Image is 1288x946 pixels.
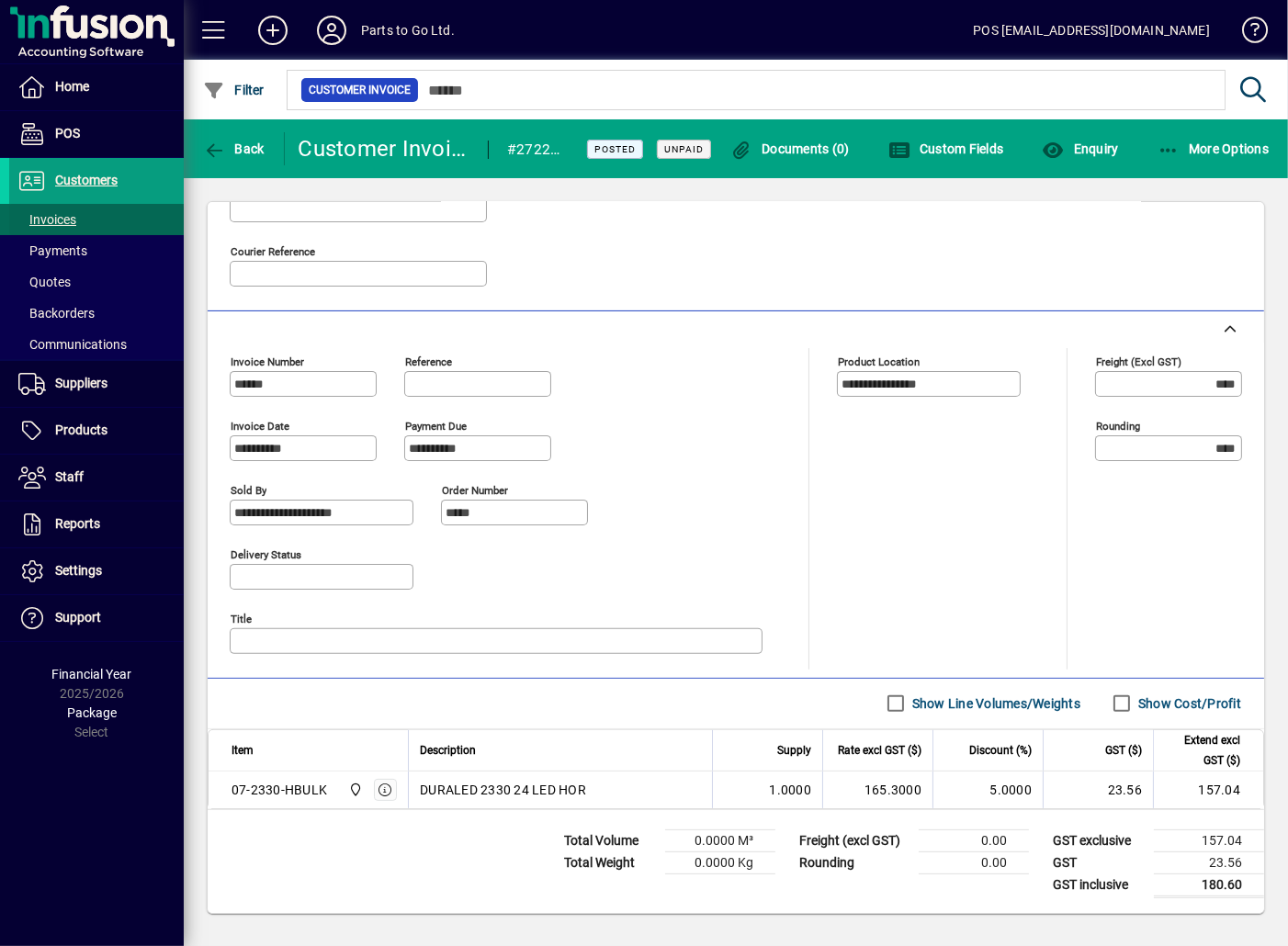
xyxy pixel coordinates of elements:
[1154,829,1264,851] td: 157.04
[55,469,84,484] span: Staff
[231,483,266,496] mat-label: Sold by
[790,851,919,873] td: Rounding
[9,298,184,329] a: Backorders
[198,132,269,165] button: Back
[55,126,80,141] span: POS
[9,595,184,641] a: Support
[1044,829,1154,851] td: GST exclusive
[555,851,665,873] td: Total Weight
[55,610,101,625] span: Support
[231,419,289,432] mat-label: Invoice date
[1153,771,1263,808] td: 157.04
[203,141,265,156] span: Back
[726,132,854,165] button: Documents (0)
[198,73,269,107] button: Filter
[1042,141,1118,156] span: Enquiry
[1154,851,1264,873] td: 23.56
[1105,740,1142,760] span: GST ($)
[442,483,508,496] mat-label: Order number
[9,501,184,547] a: Reports
[9,548,184,594] a: Settings
[405,419,467,432] mat-label: Payment due
[9,266,184,298] a: Quotes
[909,694,1080,713] label: Show Line Volumes/Weights
[184,132,285,165] app-page-header-button: Back
[231,244,315,257] mat-label: Courier Reference
[9,64,184,110] a: Home
[507,135,564,164] div: #272280
[932,771,1043,808] td: 5.0000
[1096,355,1181,367] mat-label: Freight (excl GST)
[9,408,184,454] a: Products
[1165,730,1240,771] span: Extend excl GST ($)
[919,851,1029,873] td: 0.00
[9,361,184,407] a: Suppliers
[9,455,184,501] a: Staff
[888,141,1004,156] span: Custom Fields
[52,667,132,681] span: Financial Year
[203,83,265,97] span: Filter
[973,16,1210,45] div: POS [EMAIL_ADDRESS][DOMAIN_NAME]
[55,79,89,94] span: Home
[9,204,184,235] a: Invoices
[231,547,301,560] mat-label: Delivery status
[790,829,919,851] td: Freight (excl GST)
[9,235,184,266] a: Payments
[884,132,1009,165] button: Custom Fields
[420,781,586,799] span: DURALED 2330 24 LED HOR
[299,134,469,163] div: Customer Invoice
[664,143,704,155] span: Unpaid
[55,173,118,187] span: Customers
[420,740,476,760] span: Description
[302,14,361,47] button: Profile
[838,355,920,367] mat-label: Product location
[405,355,452,367] mat-label: Reference
[18,243,87,258] span: Payments
[1037,132,1123,165] button: Enquiry
[770,781,812,799] span: 1.0000
[665,851,775,873] td: 0.0000 Kg
[1096,419,1140,432] mat-label: Rounding
[231,612,252,625] mat-label: Title
[1154,873,1264,896] td: 180.60
[1043,771,1153,808] td: 23.56
[594,143,636,155] span: Posted
[1228,4,1265,63] a: Knowledge Base
[1153,132,1274,165] button: More Options
[55,563,102,578] span: Settings
[18,306,95,321] span: Backorders
[969,740,1032,760] span: Discount (%)
[232,781,327,799] div: 07-2330-HBULK
[18,212,76,227] span: Invoices
[9,329,184,360] a: Communications
[18,337,127,352] span: Communications
[838,740,921,760] span: Rate excl GST ($)
[344,780,365,800] span: DAE - Bulk Store
[55,376,107,390] span: Suppliers
[55,516,100,531] span: Reports
[231,355,304,367] mat-label: Invoice number
[1158,141,1270,156] span: More Options
[555,829,665,851] td: Total Volume
[361,16,455,45] div: Parts to Go Ltd.
[1135,694,1241,713] label: Show Cost/Profit
[730,141,850,156] span: Documents (0)
[55,422,107,437] span: Products
[777,740,811,760] span: Supply
[243,14,302,47] button: Add
[1044,873,1154,896] td: GST inclusive
[1044,851,1154,873] td: GST
[232,740,254,760] span: Item
[665,829,775,851] td: 0.0000 M³
[18,275,71,289] span: Quotes
[67,705,117,720] span: Package
[309,81,411,99] span: Customer Invoice
[919,829,1029,851] td: 0.00
[834,781,921,799] div: 165.3000
[9,111,184,157] a: POS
